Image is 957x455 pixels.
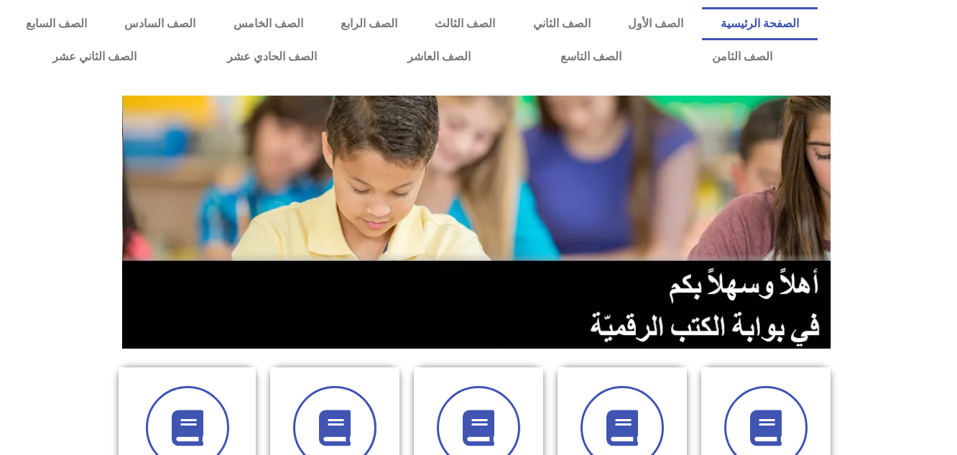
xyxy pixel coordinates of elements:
a: الصفحة الرئيسية [702,7,818,40]
a: الصف الثاني [514,7,609,40]
a: الصف الرابع [322,7,416,40]
a: الصف السادس [106,7,214,40]
a: الصف الخامس [215,7,322,40]
a: الصف الثالث [416,7,514,40]
a: الصف الحادي عشر [182,40,362,73]
a: الصف السابع [7,7,106,40]
a: الصف التاسع [516,40,667,73]
a: الصف الأول [609,7,702,40]
a: الصف العاشر [362,40,516,73]
a: الصف الثامن [667,40,818,73]
a: الصف الثاني عشر [7,40,182,73]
